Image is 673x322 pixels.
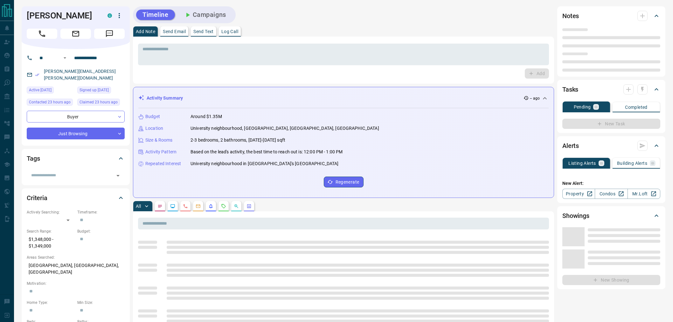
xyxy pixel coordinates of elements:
svg: Email Verified [35,73,39,77]
p: -- ago [530,95,540,101]
div: Sun Oct 12 2025 [27,87,74,95]
p: University neighbourhood in [GEOGRAPHIC_DATA]'s [GEOGRAPHIC_DATA] [191,160,339,167]
p: Building Alerts [617,161,647,165]
p: Pending [574,105,591,109]
p: $1,348,000 - $1,349,000 [27,234,74,251]
p: Activity Pattern [145,149,177,155]
svg: Listing Alerts [208,204,213,209]
div: Activity Summary-- ago [138,92,549,104]
p: Search Range: [27,228,74,234]
p: Timeframe: [77,209,125,215]
svg: Notes [157,204,163,209]
p: All [136,204,141,208]
span: Contacted 23 hours ago [29,99,71,105]
div: Sun Oct 12 2025 [27,99,74,108]
div: Sat Sep 14 2024 [77,87,125,95]
span: Email [60,29,91,39]
span: Signed up [DATE] [80,87,109,93]
svg: Opportunities [234,204,239,209]
div: Buyer [27,111,125,122]
button: Timeline [136,10,175,20]
p: Send Text [193,29,214,34]
p: Completed [625,105,648,109]
h2: Alerts [562,141,579,151]
div: condos.ca [108,13,112,18]
div: Alerts [562,138,660,153]
h2: Showings [562,211,589,221]
div: Tags [27,151,125,166]
button: Open [114,171,122,180]
a: [PERSON_NAME][EMAIL_ADDRESS][PERSON_NAME][DOMAIN_NAME] [44,69,116,80]
div: Just Browsing [27,128,125,139]
svg: Agent Actions [246,204,252,209]
a: Property [562,189,595,199]
a: Mr.Loft [628,189,660,199]
span: Call [27,29,57,39]
p: Send Email [163,29,186,34]
p: Actively Searching: [27,209,74,215]
p: Budget [145,113,160,120]
h2: Criteria [27,193,47,203]
div: Tasks [562,82,660,97]
p: New Alert: [562,180,660,187]
svg: Calls [183,204,188,209]
p: University neighbourhood, [GEOGRAPHIC_DATA], [GEOGRAPHIC_DATA], [GEOGRAPHIC_DATA] [191,125,379,132]
p: Motivation: [27,281,125,286]
p: Budget: [77,228,125,234]
span: Message [94,29,125,39]
div: Criteria [27,190,125,206]
p: Based on the lead's activity, the best time to reach out is: 12:00 PM - 1:00 PM [191,149,343,155]
p: Min Size: [77,300,125,305]
p: Repeated Interest [145,160,181,167]
a: Condos [595,189,628,199]
p: Areas Searched: [27,255,125,260]
p: [GEOGRAPHIC_DATA], [GEOGRAPHIC_DATA], [GEOGRAPHIC_DATA] [27,260,125,277]
button: Regenerate [324,177,364,187]
p: Listing Alerts [568,161,596,165]
div: Showings [562,208,660,223]
p: Home Type: [27,300,74,305]
svg: Emails [196,204,201,209]
p: Around $1.35M [191,113,222,120]
h2: Notes [562,11,579,21]
svg: Lead Browsing Activity [170,204,175,209]
div: Sun Oct 12 2025 [77,99,125,108]
svg: Requests [221,204,226,209]
p: Size & Rooms [145,137,173,143]
span: Active [DATE] [29,87,52,93]
p: 2-3 bedrooms, 2 bathrooms, [DATE]-[DATE] sqft [191,137,285,143]
button: Campaigns [177,10,232,20]
h2: Tasks [562,84,578,94]
p: Add Note [136,29,155,34]
p: Location [145,125,163,132]
h1: [PERSON_NAME] [27,10,98,21]
span: Claimed 23 hours ago [80,99,118,105]
h2: Tags [27,153,40,164]
div: Notes [562,8,660,24]
button: Open [61,54,69,62]
p: Activity Summary [147,95,183,101]
p: Log Call [221,29,238,34]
